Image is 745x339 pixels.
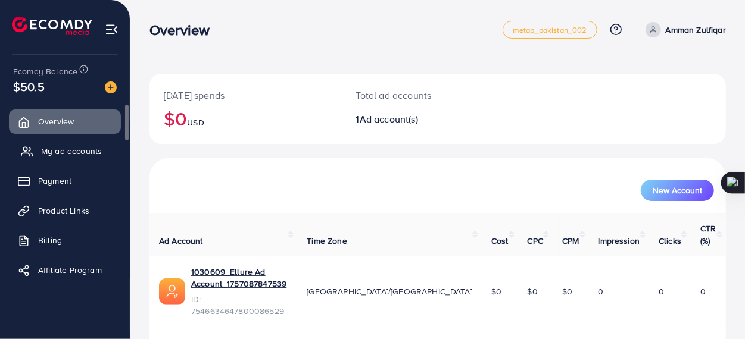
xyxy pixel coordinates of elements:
span: My ad accounts [41,145,102,157]
span: 0 [659,285,664,297]
img: logo [12,17,92,35]
span: Billing [38,234,62,246]
a: Affiliate Program [9,258,121,282]
span: Overview [38,115,74,127]
a: 1030609_Ellure Ad Account_1757087847539 [191,266,288,290]
p: [DATE] spends [164,88,328,102]
span: Ecomdy Balance [13,65,77,77]
span: Impression [599,235,640,247]
a: metap_pakistan_002 [503,21,597,39]
span: Ad account(s) [360,112,418,125]
span: CTR (%) [700,222,716,246]
img: ic-ads-acc.e4c84228.svg [159,278,185,305]
a: Product Links [9,199,121,222]
span: New Account [653,186,702,194]
span: Cost [491,235,509,247]
span: USD [187,117,204,128]
a: Payment [9,169,121,193]
p: Amman Zulfiqar [666,23,726,37]
span: $50.5 [13,78,45,95]
iframe: Chat [694,285,736,330]
span: 0 [599,285,604,297]
span: [GEOGRAPHIC_DATA]/[GEOGRAPHIC_DATA] [307,285,472,297]
img: menu [105,23,119,36]
span: Ad Account [159,235,203,247]
span: metap_pakistan_002 [513,26,587,34]
span: CPM [562,235,579,247]
span: Clicks [659,235,681,247]
span: CPC [528,235,543,247]
span: Payment [38,175,71,187]
a: Billing [9,228,121,252]
p: Total ad accounts [356,88,472,102]
h2: $0 [164,107,328,130]
a: Amman Zulfiqar [641,22,726,37]
span: $0 [491,285,501,297]
span: Affiliate Program [38,264,102,276]
a: My ad accounts [9,139,121,163]
span: $0 [562,285,572,297]
span: Time Zone [307,235,347,247]
button: New Account [641,180,714,201]
span: Product Links [38,205,89,216]
a: Overview [9,109,121,133]
img: image [105,81,117,93]
span: ID: 7546634647800086529 [191,293,288,318]
h3: Overview [149,21,219,39]
h2: 1 [356,114,472,125]
span: $0 [528,285,538,297]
